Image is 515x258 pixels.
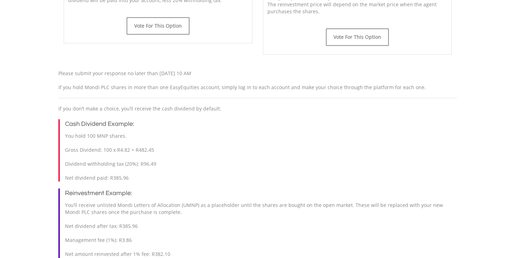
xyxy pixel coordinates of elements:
[65,188,457,198] h3: Reinvestment Example:
[326,28,389,46] button: Vote For This Option
[127,17,189,35] button: Vote For This Option
[65,132,156,181] span: You hold 100 MNP shares. Gross Dividend: 100 x R4.82 = R482.45 Dividend withholding tax (20%): R9...
[58,105,457,112] p: If you don’t make a choice, you’ll receive the cash dividend by default.
[58,70,426,91] span: Please submit your response no later than [DATE] 10 AM If you hold Mondi PLC shares in more than ...
[65,119,457,129] h3: Cash Dividend Example:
